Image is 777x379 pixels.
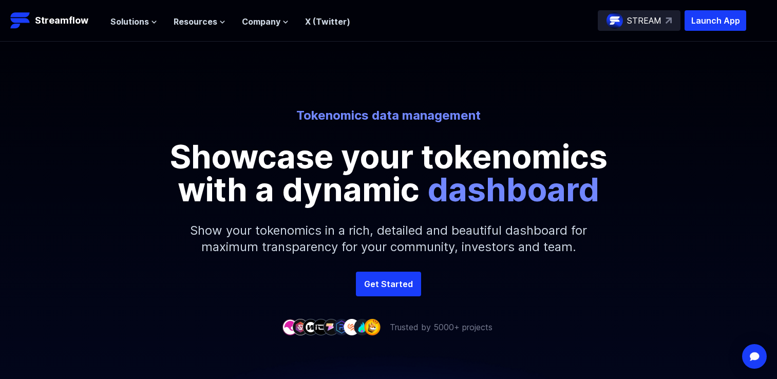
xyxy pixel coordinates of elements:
[242,15,289,28] button: Company
[174,15,217,28] span: Resources
[242,15,280,28] span: Company
[627,14,661,27] p: STREAM
[104,107,673,124] p: Tokenomics data management
[742,344,767,369] div: Open Intercom Messenger
[356,272,421,296] a: Get Started
[427,169,599,209] span: dashboard
[313,319,329,335] img: company-4
[292,319,309,335] img: company-2
[323,319,339,335] img: company-5
[10,10,31,31] img: Streamflow Logo
[364,319,381,335] img: company-9
[598,10,680,31] a: STREAM
[333,319,350,335] img: company-6
[607,12,623,29] img: streamflow-logo-circle.png
[174,15,225,28] button: Resources
[10,10,100,31] a: Streamflow
[344,319,360,335] img: company-7
[302,319,319,335] img: company-3
[35,13,88,28] p: Streamflow
[282,319,298,335] img: company-1
[110,15,157,28] button: Solutions
[685,10,746,31] button: Launch App
[390,321,492,333] p: Trusted by 5000+ projects
[305,16,350,27] a: X (Twitter)
[110,15,149,28] span: Solutions
[158,140,620,206] p: Showcase your tokenomics with a dynamic
[354,319,370,335] img: company-8
[168,206,610,272] p: Show your tokenomics in a rich, detailed and beautiful dashboard for maximum transparency for you...
[666,17,672,24] img: top-right-arrow.svg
